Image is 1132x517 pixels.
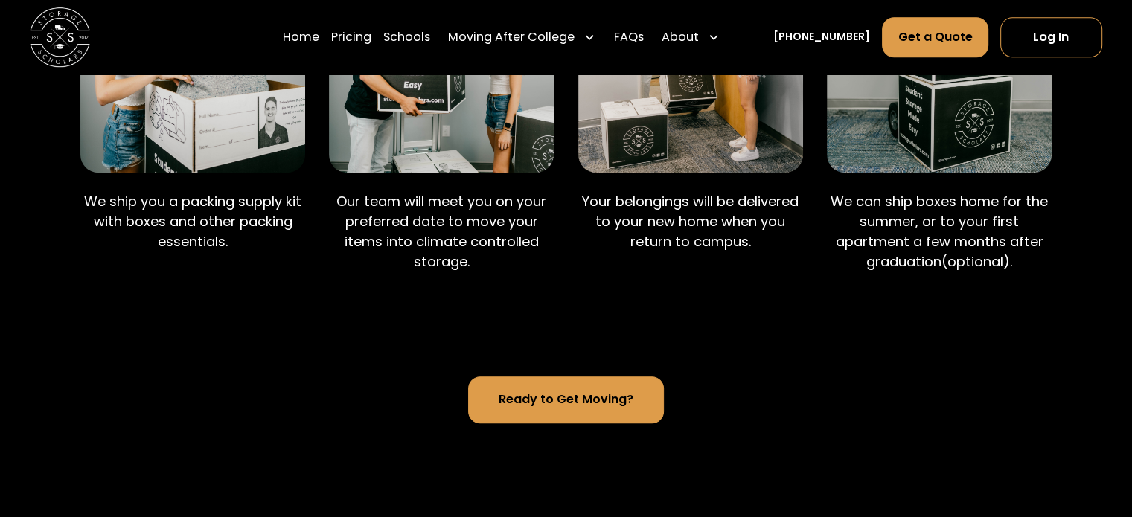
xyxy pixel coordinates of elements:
[30,7,90,68] img: Storage Scholars main logo
[662,28,699,46] div: About
[1000,17,1102,57] a: Log In
[827,191,1052,272] p: We can ship boxes home for the summer, or to your first apartment a few months after graduation(o...
[468,376,665,423] a: Ready to Get Moving?
[773,30,870,45] a: [PHONE_NUMBER]
[283,16,319,58] a: Home
[578,191,803,252] p: Your belongings will be delivered to your new home when you return to campus.
[656,16,726,58] div: About
[383,16,430,58] a: Schools
[329,191,554,272] p: Our team will meet you on your preferred date to move your items into climate controlled storage.
[613,16,643,58] a: FAQs
[80,191,305,252] p: We ship you a packing supply kit with boxes and other packing essentials.
[882,17,988,57] a: Get a Quote
[448,28,575,46] div: Moving After College
[442,16,601,58] div: Moving After College
[331,16,371,58] a: Pricing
